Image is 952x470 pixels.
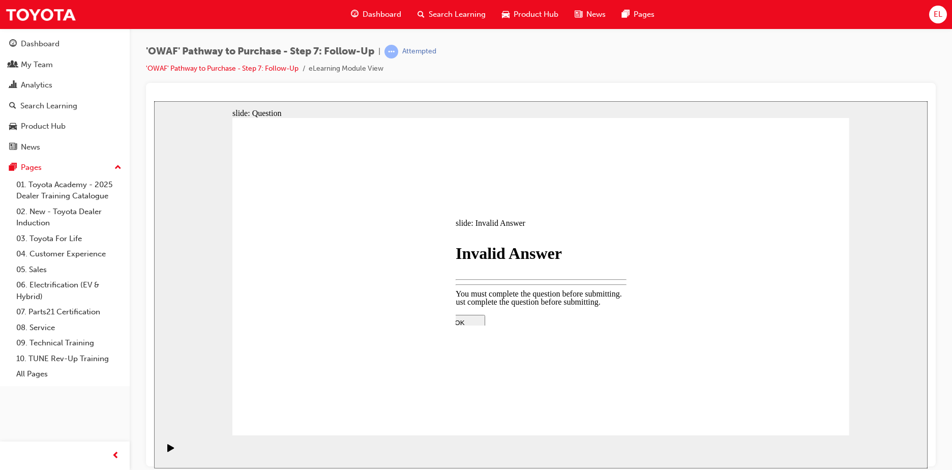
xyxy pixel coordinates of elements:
[12,246,126,262] a: 04. Customer Experience
[4,76,126,95] a: Analytics
[384,45,398,58] span: learningRecordVerb_ATTEMPT-icon
[343,4,409,25] a: guage-iconDashboard
[146,64,299,73] a: 'OWAF' Pathway to Purchase - Step 7: Follow-Up
[634,9,654,20] span: Pages
[9,61,17,70] span: people-icon
[429,9,486,20] span: Search Learning
[9,163,17,172] span: pages-icon
[363,9,401,20] span: Dashboard
[4,35,126,53] a: Dashboard
[351,8,359,21] span: guage-icon
[9,143,17,152] span: news-icon
[929,6,947,23] button: EL
[112,450,120,462] span: prev-icon
[4,158,126,177] button: Pages
[5,3,76,26] img: Trak
[21,59,53,71] div: My Team
[575,8,582,21] span: news-icon
[12,335,126,351] a: 09. Technical Training
[12,262,126,278] a: 05. Sales
[4,97,126,115] a: Search Learning
[4,138,126,157] a: News
[409,4,494,25] a: search-iconSearch Learning
[12,304,126,320] a: 07. Parts21 Certification
[309,63,383,75] li: eLearning Module View
[21,162,42,173] div: Pages
[12,231,126,247] a: 03. Toyota For Life
[502,8,510,21] span: car-icon
[146,46,374,57] span: 'OWAF' Pathway to Purchase - Step 7: Follow-Up
[514,9,558,20] span: Product Hub
[114,161,122,174] span: up-icon
[12,366,126,382] a: All Pages
[4,33,126,158] button: DashboardMy TeamAnalyticsSearch LearningProduct HubNews
[21,38,59,50] div: Dashboard
[9,102,16,111] span: search-icon
[418,8,425,21] span: search-icon
[622,8,630,21] span: pages-icon
[9,40,17,49] span: guage-icon
[614,4,663,25] a: pages-iconPages
[21,79,52,91] div: Analytics
[21,121,66,132] div: Product Hub
[12,277,126,304] a: 06. Electrification (EV & Hybrid)
[4,117,126,136] a: Product Hub
[12,177,126,204] a: 01. Toyota Academy - 2025 Dealer Training Catalogue
[9,81,17,90] span: chart-icon
[20,100,77,112] div: Search Learning
[12,320,126,336] a: 08. Service
[934,9,942,20] span: EL
[4,55,126,74] a: My Team
[12,351,126,367] a: 10. TUNE Rev-Up Training
[567,4,614,25] a: news-iconNews
[402,47,436,56] div: Attempted
[9,122,17,131] span: car-icon
[378,46,380,57] span: |
[494,4,567,25] a: car-iconProduct Hub
[21,141,40,153] div: News
[586,9,606,20] span: News
[12,204,126,231] a: 02. New - Toyota Dealer Induction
